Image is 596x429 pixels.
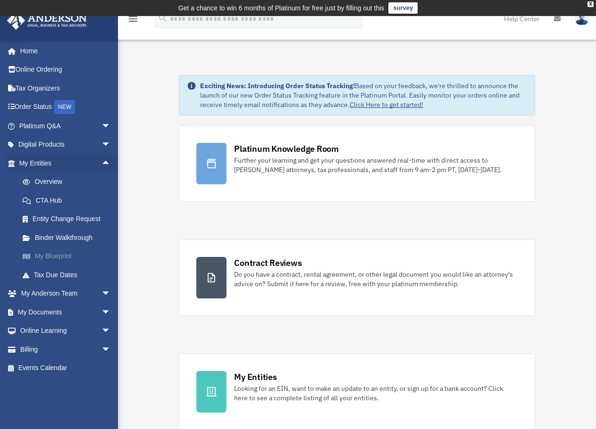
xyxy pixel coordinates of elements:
a: Platinum Q&Aarrow_drop_down [7,116,125,135]
a: Entity Change Request [13,210,125,229]
span: arrow_drop_down [101,303,120,322]
div: Looking for an EIN, want to make an update to an entity, or sign up for a bank account? Click her... [234,384,517,403]
span: arrow_drop_down [101,340,120,359]
div: NEW [54,100,75,114]
a: Platinum Knowledge Room Further your learning and get your questions answered real-time with dire... [179,125,535,202]
i: search [158,13,168,23]
img: User Pic [575,12,589,25]
div: Contract Reviews [234,257,302,269]
a: Click Here to get started! [350,100,423,109]
a: Binder Walkthrough [13,228,125,247]
span: arrow_drop_up [101,154,120,173]
span: arrow_drop_down [101,116,120,136]
div: Further your learning and get your questions answered real-time with direct access to [PERSON_NAM... [234,156,517,174]
div: My Entities [234,371,277,383]
a: Order StatusNEW [7,98,125,117]
a: CTA Hub [13,191,125,210]
a: Events Calendar [7,359,125,378]
a: survey [388,2,418,14]
a: My Documentsarrow_drop_down [7,303,125,322]
a: Overview [13,173,125,191]
a: Tax Organizers [7,79,125,98]
span: arrow_drop_down [101,322,120,341]
a: Digital Productsarrow_drop_down [7,135,125,154]
a: My Anderson Teamarrow_drop_down [7,284,125,303]
a: Billingarrow_drop_down [7,340,125,359]
span: arrow_drop_down [101,135,120,155]
a: Contract Reviews Do you have a contract, rental agreement, or other legal document you would like... [179,239,535,316]
a: Online Ordering [7,60,125,79]
div: Do you have a contract, rental agreement, or other legal document you would like an attorney's ad... [234,270,517,289]
div: close [588,1,594,7]
div: Get a chance to win 6 months of Platinum for free just by filling out this [178,2,385,14]
a: menu [127,16,139,25]
a: Home [7,41,120,60]
a: My Entitiesarrow_drop_up [7,154,125,173]
a: My Blueprint [13,247,125,266]
div: Based on your feedback, we're thrilled to announce the launch of our new Order Status Tracking fe... [200,81,527,109]
i: menu [127,13,139,25]
a: Tax Due Dates [13,265,125,284]
span: arrow_drop_down [101,284,120,304]
div: Platinum Knowledge Room [234,143,339,155]
a: Online Learningarrow_drop_down [7,322,125,340]
img: Anderson Advisors Platinum Portal [4,11,90,30]
strong: Exciting News: Introducing Order Status Tracking! [200,82,355,90]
